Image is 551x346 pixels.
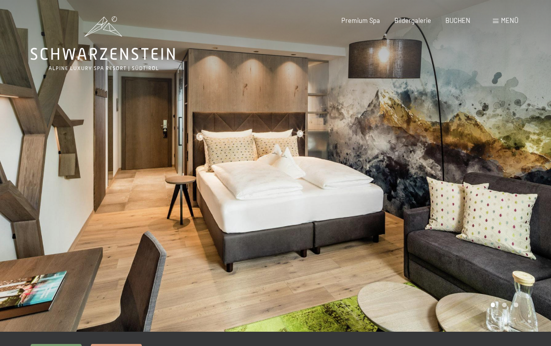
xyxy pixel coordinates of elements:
a: BUCHEN [445,16,470,24]
a: Premium Spa [341,16,380,24]
a: Bildergalerie [394,16,431,24]
span: Menü [501,16,518,24]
